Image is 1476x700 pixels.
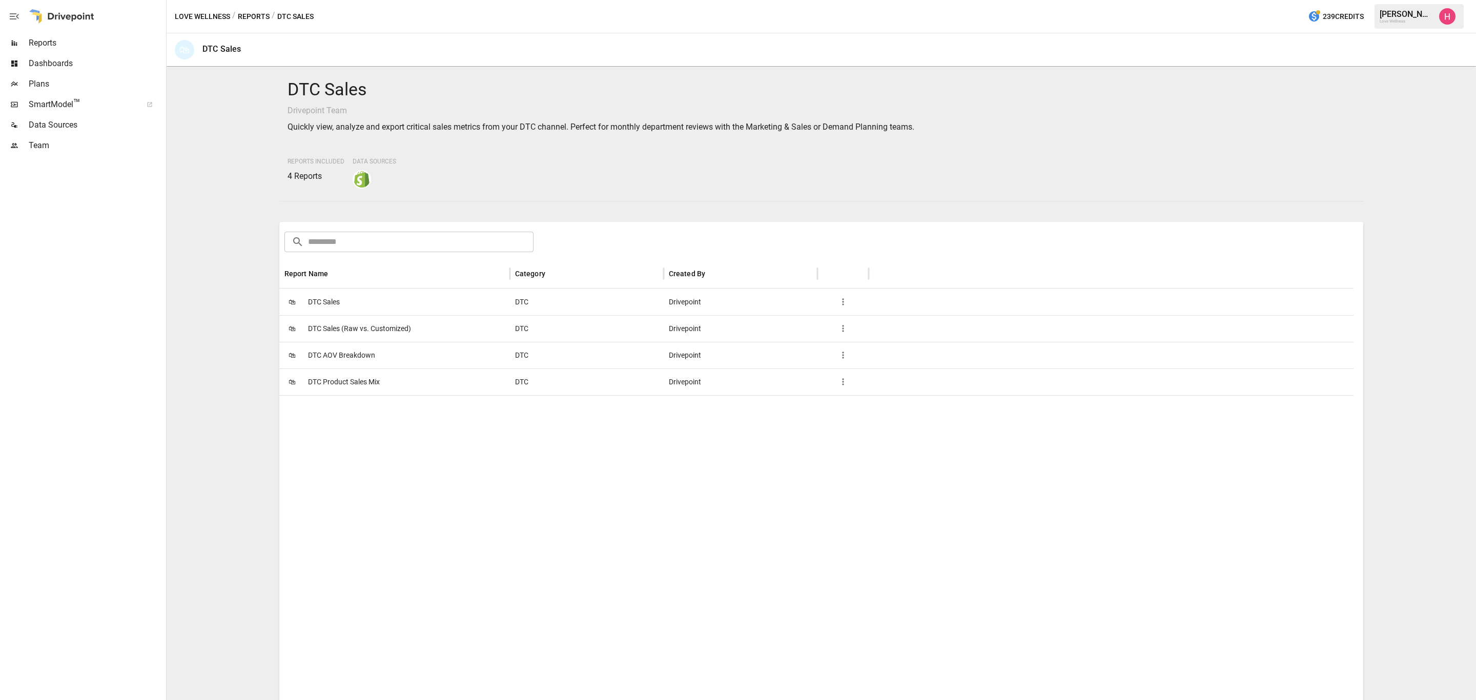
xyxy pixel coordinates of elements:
div: DTC [510,368,664,395]
div: DTC [510,315,664,342]
span: DTC Sales [308,289,340,315]
span: DTC AOV Breakdown [308,342,375,368]
span: DTC Sales (Raw vs. Customized) [308,316,411,342]
span: Team [29,139,164,152]
button: Sort [546,266,561,281]
div: Report Name [284,270,329,278]
span: Data Sources [353,158,396,165]
div: DTC Sales [202,44,241,54]
div: Drivepoint [664,368,817,395]
span: Plans [29,78,164,90]
button: Love Wellness [175,10,230,23]
div: [PERSON_NAME] [1380,9,1433,19]
span: 239 Credits [1323,10,1364,23]
span: Reports Included [288,158,344,165]
button: Sort [329,266,343,281]
span: 🛍 [284,294,300,310]
div: Drivepoint [664,315,817,342]
span: SmartModel [29,98,135,111]
div: Category [515,270,545,278]
div: / [232,10,236,23]
div: Created By [669,270,706,278]
span: 🛍 [284,347,300,363]
p: Quickly view, analyze and export critical sales metrics from your DTC channel. Perfect for monthl... [288,121,1356,133]
div: Drivepoint [664,342,817,368]
span: Reports [29,37,164,49]
button: Sort [706,266,721,281]
div: Love Wellness [1380,19,1433,24]
div: DTC [510,342,664,368]
h4: DTC Sales [288,79,1356,100]
span: Data Sources [29,119,164,131]
button: Hayley Rovet [1433,2,1462,31]
img: shopify [354,171,370,188]
span: 🛍 [284,321,300,336]
div: DTC [510,289,664,315]
span: ™ [73,97,80,110]
span: Dashboards [29,57,164,70]
div: / [272,10,275,23]
div: 🛍 [175,40,194,59]
span: 🛍 [284,374,300,389]
span: DTC Product Sales Mix [308,369,380,395]
div: Drivepoint [664,289,817,315]
button: 239Credits [1304,7,1368,26]
img: Hayley Rovet [1439,8,1455,25]
p: Drivepoint Team [288,105,1356,117]
button: Reports [238,10,270,23]
p: 4 Reports [288,170,344,182]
